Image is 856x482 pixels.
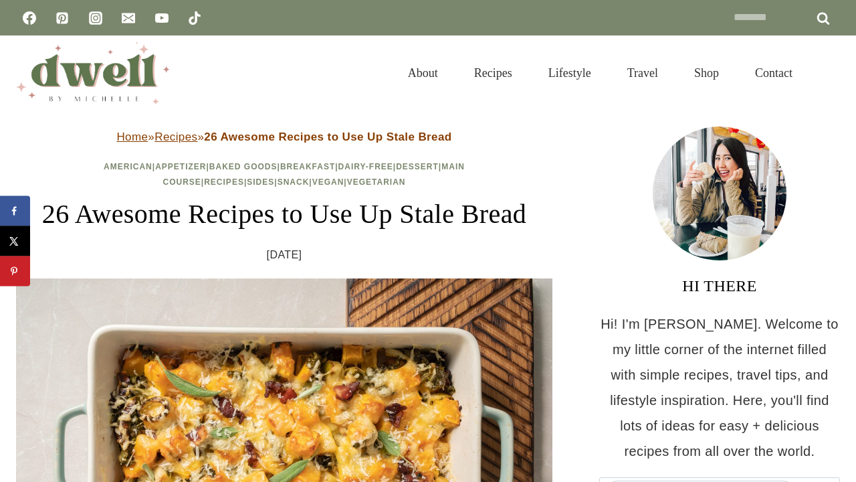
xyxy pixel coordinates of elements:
strong: 26 Awesome Recipes to Use Up Stale Bread [204,131,451,143]
a: Email [115,5,142,31]
span: » » [116,131,451,143]
time: [DATE] [267,245,302,265]
a: Contact [737,50,811,96]
h1: 26 Awesome Recipes to Use Up Stale Bread [16,194,552,234]
a: Recipes [154,131,197,143]
a: Dessert [396,162,439,171]
a: Pinterest [49,5,76,31]
a: Sides [247,177,274,187]
img: DWELL by michelle [16,42,170,104]
nav: Primary Navigation [390,50,811,96]
a: Recipes [204,177,244,187]
a: Home [116,131,148,143]
a: Appetizer [155,162,206,171]
a: Baked Goods [209,162,278,171]
a: Vegetarian [347,177,406,187]
a: Travel [609,50,676,96]
h3: HI THERE [599,274,840,298]
a: Shop [676,50,737,96]
a: About [390,50,456,96]
a: TikTok [181,5,208,31]
a: American [104,162,152,171]
p: Hi! I'm [PERSON_NAME]. Welcome to my little corner of the internet filled with simple recipes, tr... [599,311,840,464]
a: YouTube [148,5,175,31]
a: Snack [278,177,310,187]
button: View Search Form [817,62,840,84]
a: Instagram [82,5,109,31]
span: | | | | | | | | | | | [104,162,465,187]
a: Dairy-Free [338,162,393,171]
a: Vegan [312,177,344,187]
a: Recipes [456,50,530,96]
a: Facebook [16,5,43,31]
a: Breakfast [280,162,335,171]
a: Lifestyle [530,50,609,96]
